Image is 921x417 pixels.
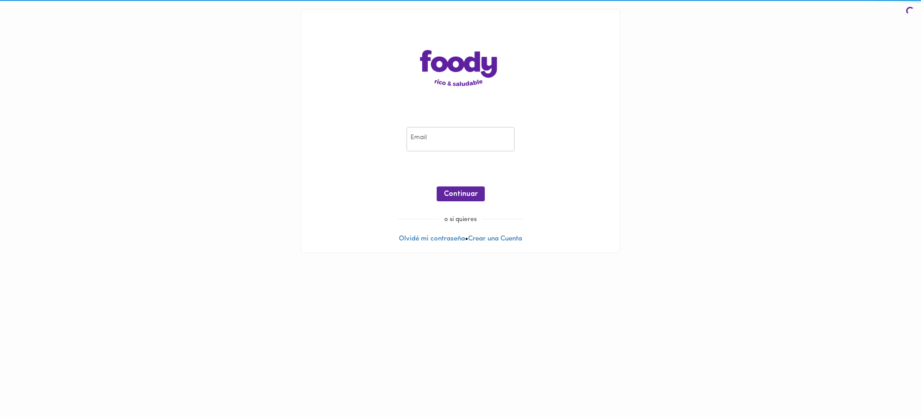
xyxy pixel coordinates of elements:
[399,236,465,242] a: Olvidé mi contraseña
[437,186,485,201] button: Continuar
[869,365,912,408] iframe: Messagebird Livechat Widget
[444,190,478,199] span: Continuar
[420,50,501,86] img: logo-main-page.png
[468,236,522,242] a: Crear una Cuenta
[439,216,482,223] span: o si quieres
[301,9,620,253] div: •
[407,127,514,152] input: pepitoperez@gmail.com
